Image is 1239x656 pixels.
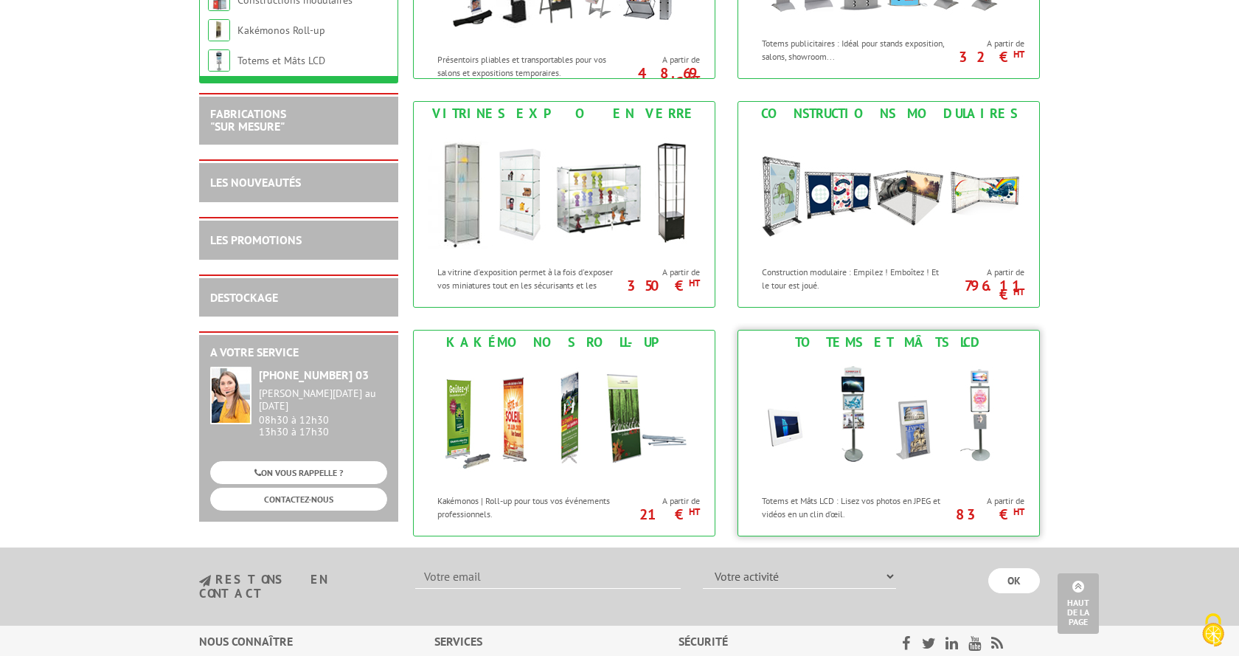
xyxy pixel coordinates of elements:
span: A partir de [949,266,1024,278]
p: Construction modulaire : Empilez ! Emboîtez ! Et le tour est joué. [762,266,945,291]
sup: HT [1013,286,1024,298]
span: A partir de [949,495,1024,507]
a: Constructions modulaires Constructions modulaires Construction modulaire : Empilez ! Emboîtez ! E... [737,101,1040,308]
img: Kakémonos Roll-up [208,19,230,41]
p: 21 € [617,510,700,519]
img: Vitrines Expo en verre [428,125,701,258]
input: Votre email [415,564,681,589]
h3: restons en contact [199,573,393,599]
div: Kakémonos Roll-up [417,334,711,351]
a: Haut de la page [1058,573,1099,634]
div: Services [434,633,678,650]
span: A partir de [625,54,700,66]
a: Kakémonos Roll-up Kakémonos Roll-up Kakémonos | Roll-up pour tous vos événements professionnels. ... [413,330,715,536]
sup: HT [689,505,700,518]
p: Totems publicitaires : Idéal pour stands exposition, salons, showroom... [762,37,945,62]
p: La vitrine d'exposition permet à la fois d'exposer vos miniatures tout en les sécurisants et les ... [437,266,620,303]
span: A partir de [625,495,700,507]
span: A partir de [949,38,1024,49]
p: 796.11 € [942,281,1024,299]
a: Totems et Mâts LCD [237,54,325,67]
a: LES PROMOTIONS [210,232,302,247]
sup: HT [689,277,700,289]
div: Constructions modulaires [742,106,1035,122]
img: Constructions modulaires [752,125,1025,258]
div: 08h30 à 12h30 13h30 à 17h30 [259,387,387,438]
p: 83 € [942,510,1024,519]
a: CONTACTEZ-NOUS [210,488,387,511]
sup: HT [1013,48,1024,61]
a: ON VOUS RAPPELLE ? [210,461,387,484]
a: LES NOUVEAUTÉS [210,175,301,190]
div: Sécurité [678,633,864,650]
h2: A votre service [210,346,387,359]
input: OK [988,568,1040,593]
strong: [PHONE_NUMBER] 03 [259,367,369,382]
img: Totems et Mâts LCD [752,354,1025,487]
img: Kakémonos Roll-up [428,354,701,487]
sup: HT [1013,505,1024,518]
a: Kakémonos Roll-up [237,24,325,37]
img: Cookies (fenêtre modale) [1195,612,1232,649]
p: 350 € [617,281,700,290]
p: 32 € [942,52,1024,61]
div: Vitrines Expo en verre [417,106,711,122]
a: Vitrines Expo en verre Vitrines Expo en verre La vitrine d'exposition permet à la fois d'exposer ... [413,101,715,308]
p: 48.69 € [617,69,700,86]
p: Présentoirs pliables et transportables pour vos salons et expositions temporaires. [437,53,620,78]
button: Cookies (fenêtre modale) [1187,606,1239,656]
img: widget-service.jpg [210,367,251,424]
div: [PERSON_NAME][DATE] au [DATE] [259,387,387,412]
a: DESTOCKAGE [210,290,278,305]
img: Totems et Mâts LCD [208,49,230,72]
a: FABRICATIONS"Sur Mesure" [210,106,286,134]
a: Totems et Mâts LCD Totems et Mâts LCD Totems et Mâts LCD : Lisez vos photos en JPEG et vidéos en ... [737,330,1040,536]
img: newsletter.jpg [199,575,211,587]
p: Totems et Mâts LCD : Lisez vos photos en JPEG et vidéos en un clin d’œil. [762,494,945,519]
div: Totems et Mâts LCD [742,334,1035,351]
p: Kakémonos | Roll-up pour tous vos événements professionnels. [437,494,620,519]
div: Nous connaître [199,633,434,650]
sup: HT [689,73,700,86]
span: A partir de [625,266,700,278]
